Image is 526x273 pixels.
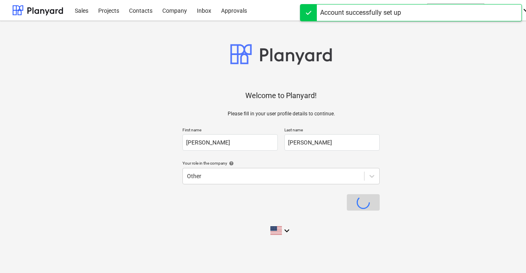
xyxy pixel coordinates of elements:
div: Widget de chat [485,234,526,273]
p: Welcome to Planyard! [245,91,317,101]
input: Last name [284,134,380,151]
span: help [227,161,234,166]
div: Account successfully set up [320,8,401,18]
input: First name [182,134,278,151]
p: Please fill in your user profile details to continue. [228,110,335,117]
div: Your role in the company [182,161,380,166]
p: Last name [284,127,380,134]
p: First name [182,127,278,134]
iframe: Chat Widget [485,234,526,273]
i: keyboard_arrow_down [282,226,292,236]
